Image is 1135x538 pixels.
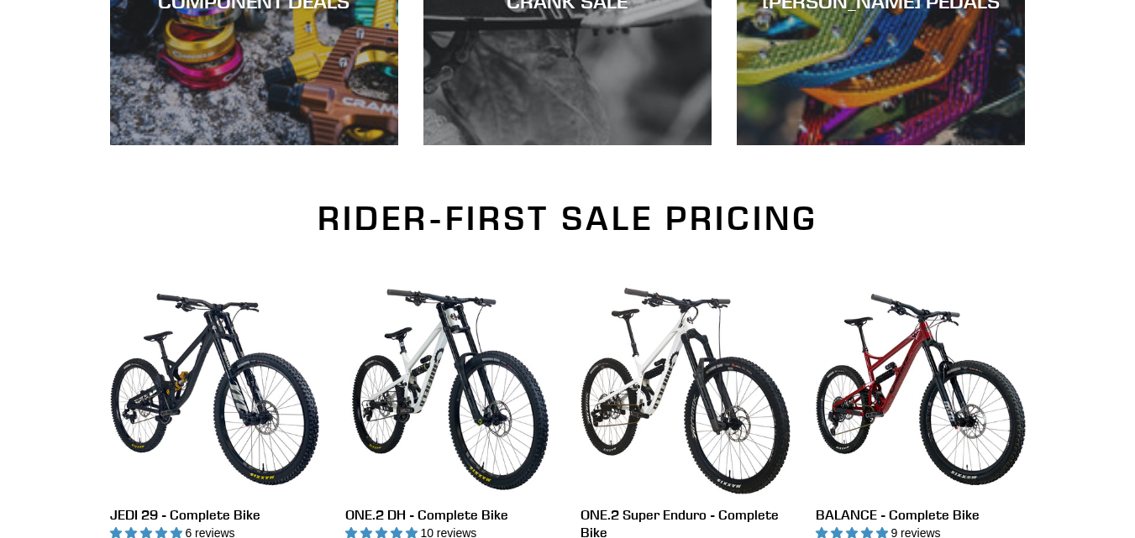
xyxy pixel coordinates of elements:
h2: RIDER-FIRST SALE PRICING [110,198,1026,238]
